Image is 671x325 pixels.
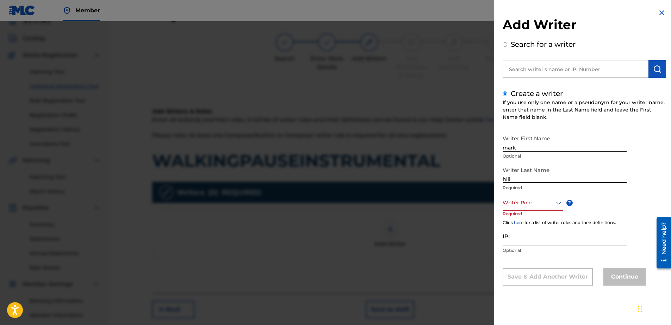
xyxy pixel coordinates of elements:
[8,5,36,15] img: MLC Logo
[566,200,573,206] span: ?
[503,211,529,227] p: Required
[638,298,642,319] div: Drag
[63,6,71,15] img: Top Rightsholder
[503,60,648,78] input: Search writer's name or IPI Number
[503,99,666,121] div: If you use only one name or a pseudonym for your writer name, enter that name in the Last Name fi...
[503,153,627,159] p: Optional
[503,247,627,254] p: Optional
[503,17,666,35] h2: Add Writer
[636,291,671,325] iframe: Chat Widget
[651,215,671,271] iframe: Resource Center
[514,220,523,225] a: here
[511,89,563,98] label: Create a writer
[503,185,627,191] p: Required
[503,219,666,226] div: Click for a list of writer roles and their definitions.
[653,65,661,73] img: Search Works
[75,6,100,14] span: Member
[511,40,576,49] label: Search for a writer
